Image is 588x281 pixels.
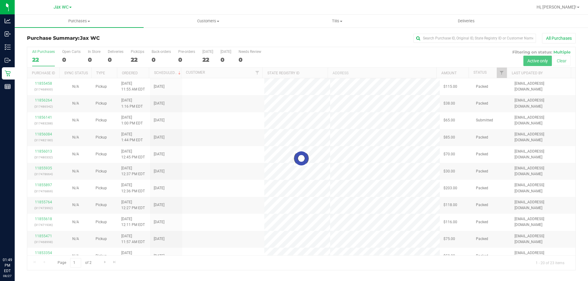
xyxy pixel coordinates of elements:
[402,15,531,28] a: Deliveries
[5,57,11,63] inline-svg: Outbound
[80,35,100,41] span: Jax WC
[54,5,69,10] span: Jax WC
[450,18,483,24] span: Deliveries
[5,31,11,37] inline-svg: Inbound
[5,83,11,90] inline-svg: Reports
[15,15,144,28] a: Purchases
[537,5,576,9] span: Hi, [PERSON_NAME]!
[273,15,401,28] a: Tills
[27,35,210,41] h3: Purchase Summary:
[3,257,12,274] p: 01:49 PM EDT
[144,15,273,28] a: Customers
[5,44,11,50] inline-svg: Inventory
[5,18,11,24] inline-svg: Analytics
[273,18,401,24] span: Tills
[413,34,536,43] input: Search Purchase ID, Original ID, State Registry ID or Customer Name...
[15,18,144,24] span: Purchases
[542,33,576,43] button: All Purchases
[144,18,272,24] span: Customers
[6,232,24,250] iframe: Resource center
[5,70,11,76] inline-svg: Retail
[3,274,12,278] p: 08/27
